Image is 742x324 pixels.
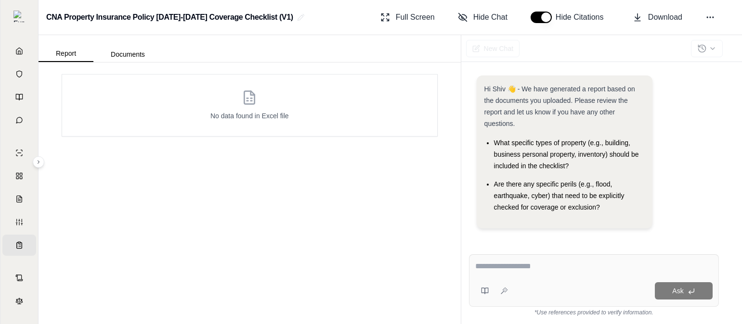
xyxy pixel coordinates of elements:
[10,7,29,26] button: Expand sidebar
[2,40,36,62] a: Home
[672,287,683,295] span: Ask
[396,12,435,23] span: Full Screen
[629,8,686,27] button: Download
[39,46,93,62] button: Report
[556,12,610,23] span: Hide Citations
[13,11,25,22] img: Expand sidebar
[2,110,36,131] a: Chat
[33,156,44,168] button: Expand sidebar
[2,63,36,85] a: Documents Vault
[469,307,719,316] div: *Use references provided to verify information.
[2,235,36,256] a: Coverage Table
[377,8,439,27] button: Full Screen
[484,85,635,127] span: Hi Shiv 👋 - We have generated a report based on the documents you uploaded. Please review the rep...
[46,9,293,26] h2: CNA Property Insurance Policy [DATE]-[DATE] Coverage Checklist (V1)
[454,8,511,27] button: Hide Chat
[2,212,36,233] a: Custom Report
[93,47,162,62] button: Documents
[655,282,713,299] button: Ask
[648,12,682,23] span: Download
[2,188,36,210] a: Claim Coverage
[2,267,36,288] a: Contract Analysis
[473,12,508,23] span: Hide Chat
[494,180,625,211] span: Are there any specific perils (e.g., flood, earthquake, cyber) that need to be explicitly checked...
[494,139,639,170] span: What specific types of property (e.g., building, business personal property, inventory) should be...
[2,142,36,163] a: Single Policy
[2,290,36,312] a: Legal Search Engine
[2,165,36,187] a: Policy Comparisons
[2,87,36,108] a: Prompt Library
[210,111,289,121] span: No data found in Excel file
